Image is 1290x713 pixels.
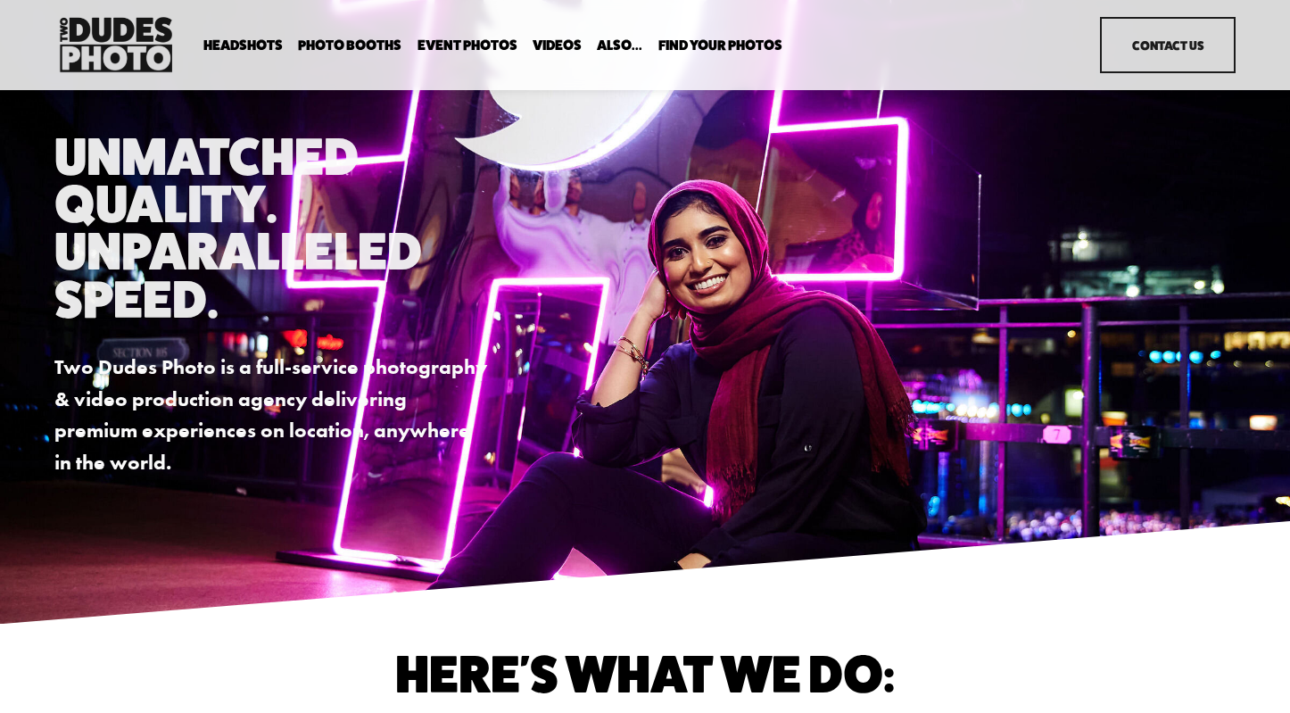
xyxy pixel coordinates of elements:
a: Event Photos [418,37,517,54]
span: Photo Booths [298,38,401,53]
a: folder dropdown [298,37,401,54]
a: Videos [533,37,582,54]
img: Two Dudes Photo | Headshots, Portraits &amp; Photo Booths [54,12,178,77]
span: Also... [597,38,642,53]
a: Contact Us [1100,17,1236,73]
span: Find Your Photos [658,38,782,53]
strong: Two Dudes Photo is a full-service photography & video production agency delivering premium experi... [54,354,492,474]
span: Headshots [203,38,283,53]
a: folder dropdown [597,37,642,54]
h1: Here's What We do: [202,651,1087,698]
h1: Unmatched Quality. Unparalleled Speed. [54,133,492,324]
a: folder dropdown [658,37,782,54]
a: folder dropdown [203,37,283,54]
